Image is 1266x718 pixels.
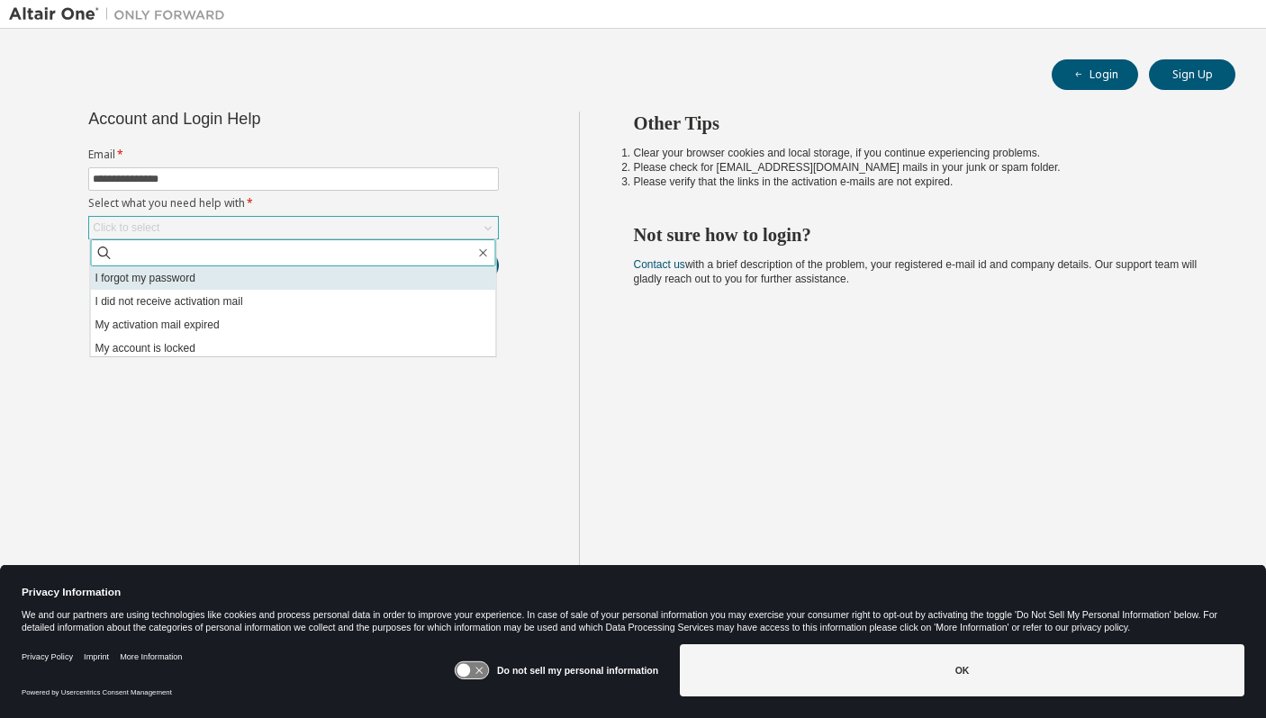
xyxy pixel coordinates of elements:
div: Click to select [93,220,159,235]
h2: Not sure how to login? [634,223,1204,247]
li: Please verify that the links in the activation e-mails are not expired. [634,175,1204,189]
span: with a brief description of the problem, your registered e-mail id and company details. Our suppo... [634,258,1198,285]
div: Account and Login Help [88,112,417,126]
h2: Other Tips [634,112,1204,135]
li: I forgot my password [91,266,496,290]
a: Contact us [634,258,685,271]
button: Login [1052,59,1138,90]
li: Please check for [EMAIL_ADDRESS][DOMAIN_NAME] mails in your junk or spam folder. [634,160,1204,175]
li: Clear your browser cookies and local storage, if you continue experiencing problems. [634,146,1204,160]
img: Altair One [9,5,234,23]
label: Email [88,148,499,162]
div: Click to select [89,217,498,238]
label: Select what you need help with [88,196,499,211]
button: Sign Up [1149,59,1235,90]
